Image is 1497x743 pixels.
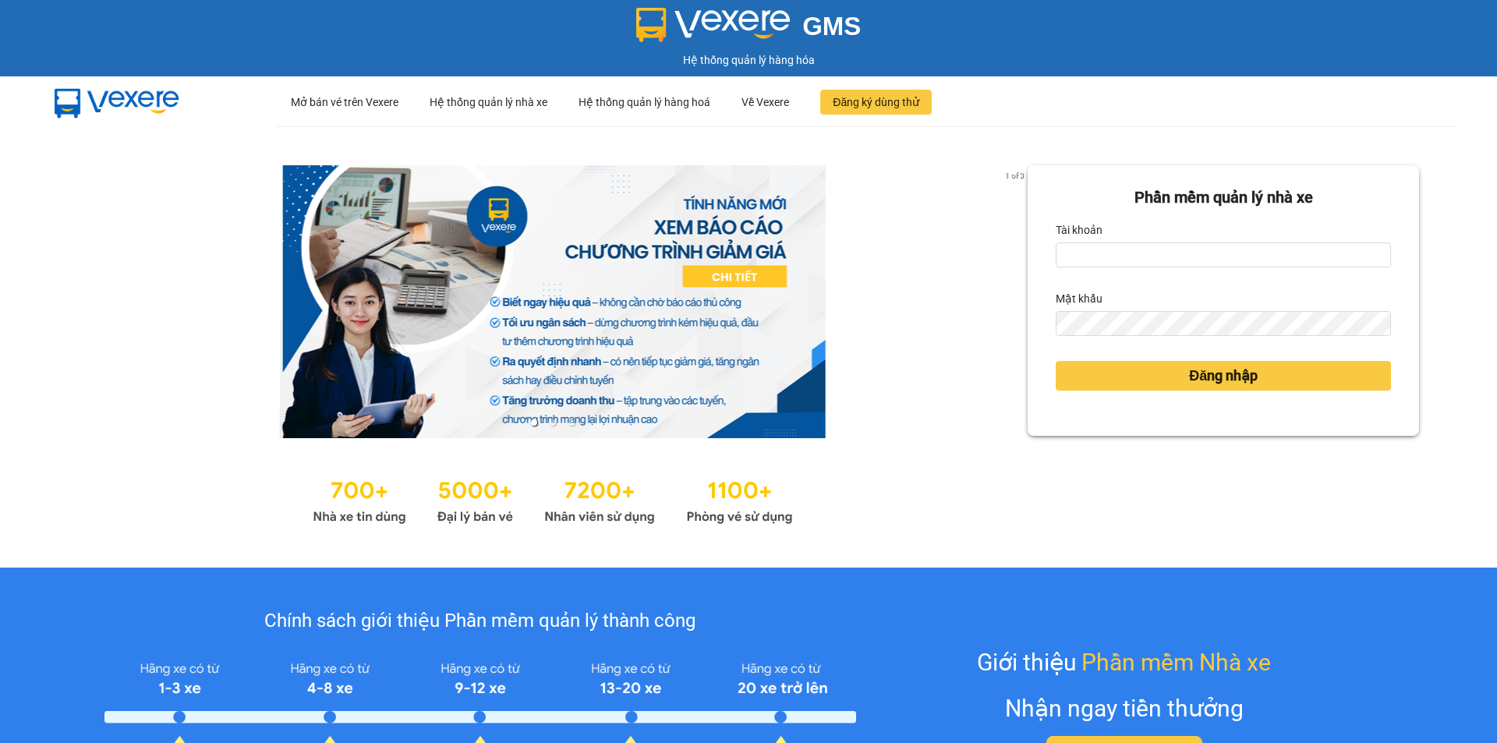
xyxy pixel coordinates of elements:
div: Hệ thống quản lý hàng hóa [4,51,1493,69]
input: Mật khẩu [1056,311,1391,336]
li: slide item 3 [568,419,575,426]
div: Phần mềm quản lý nhà xe [1056,186,1391,210]
div: Về Vexere [741,77,789,127]
img: mbUUG5Q.png [39,76,195,128]
p: 1 of 3 [1000,165,1028,186]
button: Đăng nhập [1056,361,1391,391]
div: Nhận ngay tiền thưởng [1005,690,1244,727]
span: GMS [802,12,861,41]
button: previous slide / item [78,165,100,438]
span: Phần mềm Nhà xe [1081,644,1271,681]
label: Mật khẩu [1056,286,1102,311]
div: Hệ thống quản lý nhà xe [430,77,547,127]
li: slide item 1 [531,419,537,426]
div: Chính sách giới thiệu Phần mềm quản lý thành công [104,607,855,636]
a: GMS [636,23,862,36]
img: logo 2 [636,8,791,42]
div: Mở bán vé trên Vexere [291,77,398,127]
li: slide item 2 [550,419,556,426]
div: Hệ thống quản lý hàng hoá [579,77,710,127]
button: Đăng ký dùng thử [820,90,932,115]
span: Đăng nhập [1189,365,1258,387]
div: Giới thiệu [977,644,1271,681]
input: Tài khoản [1056,242,1391,267]
label: Tài khoản [1056,218,1102,242]
img: Statistics.png [313,469,793,529]
span: Đăng ký dùng thử [833,94,919,111]
button: next slide / item [1006,165,1028,438]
